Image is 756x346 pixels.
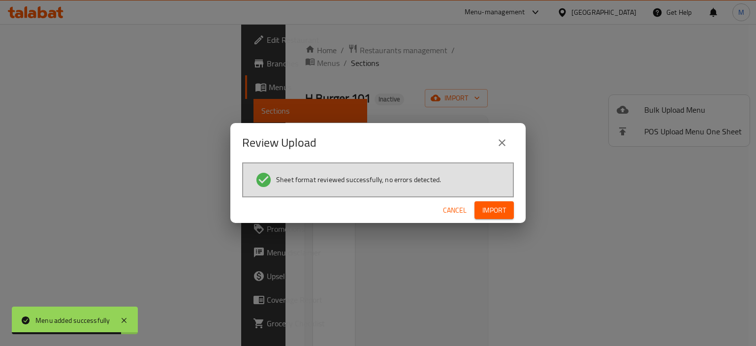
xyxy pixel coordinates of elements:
button: Cancel [439,201,471,220]
button: Import [474,201,514,220]
div: Menu added successfully [35,315,110,326]
span: Import [482,204,506,217]
span: Cancel [443,204,467,217]
span: Sheet format reviewed successfully, no errors detected. [276,175,441,185]
button: close [490,131,514,155]
h2: Review Upload [242,135,316,151]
